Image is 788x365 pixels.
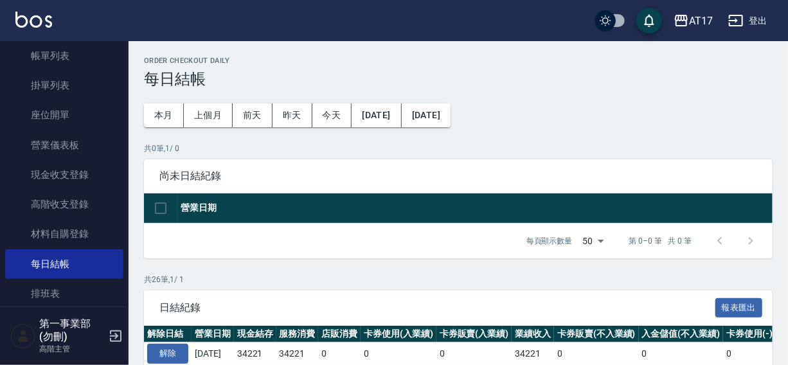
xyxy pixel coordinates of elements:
[715,301,763,313] a: 報表匯出
[5,41,123,71] a: 帳單列表
[184,103,233,127] button: 上個月
[578,224,609,258] div: 50
[312,103,352,127] button: 今天
[5,249,123,279] a: 每日結帳
[159,170,757,182] span: 尚未日結紀錄
[273,103,312,127] button: 昨天
[629,235,692,247] p: 第 0–0 筆 共 0 筆
[512,326,554,343] th: 業績收入
[689,13,713,29] div: AT17
[5,219,123,249] a: 材料自購登錄
[361,326,436,343] th: 卡券使用(入業績)
[526,235,573,247] p: 每頁顯示數量
[144,103,184,127] button: 本月
[233,103,273,127] button: 前天
[436,326,512,343] th: 卡券販賣(入業績)
[147,344,188,364] button: 解除
[234,326,276,343] th: 現金結存
[402,103,451,127] button: [DATE]
[15,12,52,28] img: Logo
[177,193,773,224] th: 營業日期
[318,326,361,343] th: 店販消費
[144,326,192,343] th: 解除日結
[554,326,639,343] th: 卡券販賣(不入業績)
[144,143,773,154] p: 共 0 筆, 1 / 0
[192,326,234,343] th: 營業日期
[5,100,123,130] a: 座位開單
[5,71,123,100] a: 掛單列表
[39,317,105,343] h5: 第一事業部 (勿刪)
[276,326,319,343] th: 服務消費
[723,326,776,343] th: 卡券使用(-)
[144,57,773,65] h2: Order checkout daily
[39,343,105,355] p: 高階主管
[352,103,401,127] button: [DATE]
[5,130,123,160] a: 營業儀表板
[159,301,715,314] span: 日結紀錄
[5,160,123,190] a: 現金收支登錄
[5,279,123,308] a: 排班表
[144,274,773,285] p: 共 26 筆, 1 / 1
[639,326,724,343] th: 入金儲值(不入業績)
[144,70,773,88] h3: 每日結帳
[10,323,36,349] img: Person
[5,190,123,219] a: 高階收支登錄
[715,298,763,318] button: 報表匯出
[668,8,718,34] button: AT17
[636,8,662,33] button: save
[723,9,773,33] button: 登出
